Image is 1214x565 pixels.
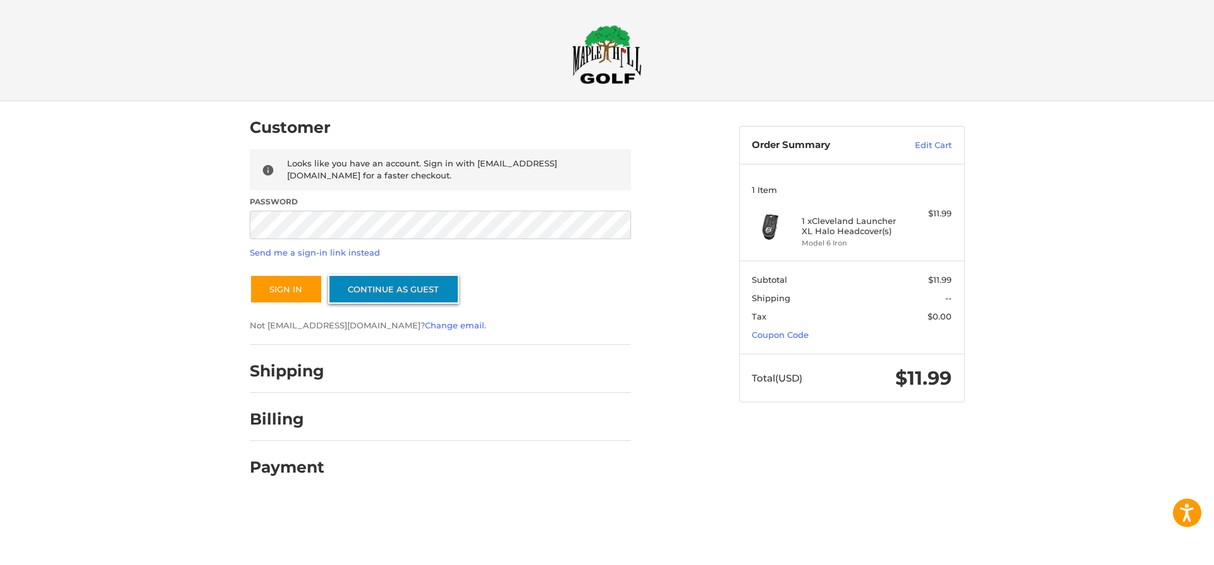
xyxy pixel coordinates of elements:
span: -- [945,293,952,303]
img: Maple Hill Golf [572,25,642,84]
span: $0.00 [928,311,952,321]
h2: Payment [250,457,324,477]
h2: Customer [250,118,331,137]
a: Send me a sign-in link instead [250,247,380,258]
h4: 1 x Cleveland Launcher XL Halo Headcover(s) [802,216,898,237]
label: Password [250,196,631,208]
iframe: Google Customer Reviews [1110,531,1214,565]
span: Total (USD) [752,372,802,384]
h2: Billing [250,409,324,429]
a: Continue as guest [328,275,459,304]
h3: 1 Item [752,185,952,195]
a: Change email [425,320,484,330]
button: Sign In [250,275,322,304]
span: Looks like you have an account. Sign in with [EMAIL_ADDRESS][DOMAIN_NAME] for a faster checkout. [287,158,557,181]
div: $11.99 [902,208,952,220]
h3: Order Summary [752,139,888,152]
p: Not [EMAIL_ADDRESS][DOMAIN_NAME]? . [250,320,631,332]
span: $11.99 [928,275,952,285]
a: Coupon Code [752,330,809,340]
span: Shipping [752,293,790,303]
span: Subtotal [752,275,787,285]
span: $11.99 [895,366,952,390]
li: Model 6 Iron [802,238,898,249]
h2: Shipping [250,361,324,381]
span: Tax [752,311,766,321]
a: Edit Cart [888,139,952,152]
